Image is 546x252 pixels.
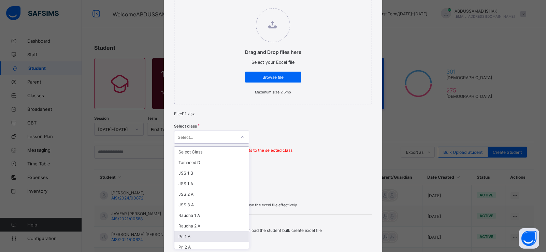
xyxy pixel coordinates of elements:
[174,231,249,242] div: Pri 1 A
[174,178,249,189] div: JSS 1 A
[174,221,249,231] div: Raudha 2 A
[174,111,372,116] p: File: P1.xlsx
[174,168,249,178] div: JSS 1 B
[250,75,296,80] span: Browse file
[191,228,322,233] p: Click the button below to download the student bulk create excel file
[174,199,249,210] div: JSS 3 A
[519,228,539,249] button: Open asap
[174,210,249,221] div: Raudha 1 A
[174,124,197,129] span: Select class
[245,49,301,55] p: Drag and Drop files here
[174,189,249,199] div: JSS 2 A
[174,157,249,168] div: Tamheed D
[174,148,372,153] p: ⚠ This action adds all uploaded students to the selected class
[174,193,372,199] span: Download XLSX file
[255,90,291,94] small: Maximum size 2.5mb
[174,147,249,157] div: Select Class
[252,60,294,65] span: Select your Excel file
[178,131,193,144] div: Select...
[174,203,372,207] span: Follow the steps below to download and use the excel file effectively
